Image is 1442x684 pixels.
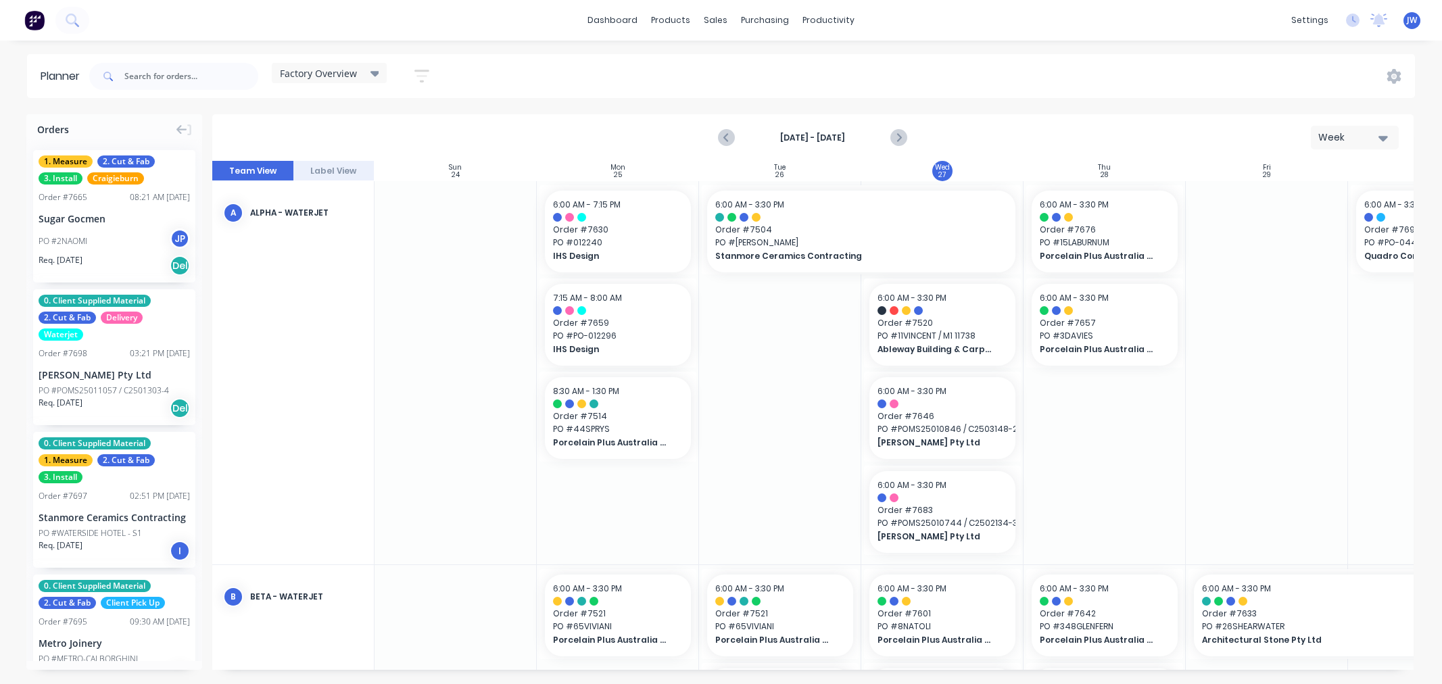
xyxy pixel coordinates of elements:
span: 6:00 AM - 7:15 PM [553,199,621,210]
span: 7:15 AM - 8:00 AM [553,292,622,303]
span: Order # 7646 [878,410,1007,422]
span: Order # 7642 [1040,608,1170,620]
span: Req. [DATE] [39,254,82,266]
div: B [223,587,243,607]
span: 2. Cut & Fab [97,155,155,168]
span: 6:00 AM - 3:30 PM [878,583,946,594]
div: sales [697,10,734,30]
span: 2. Cut & Fab [97,454,155,466]
div: Order # 7695 [39,616,87,628]
div: productivity [796,10,861,30]
div: Tue [774,164,786,172]
span: PO # [PERSON_NAME] [715,237,1007,249]
button: Week [1311,126,1399,149]
span: PO # 012240 [553,237,683,249]
span: Porcelain Plus Australia Pty Ltd [715,634,832,646]
span: Delivery [101,312,143,324]
span: 0. Client Supplied Material [39,295,151,307]
span: Order # 7657 [1040,317,1170,329]
span: Order # 7520 [878,317,1007,329]
span: 1. Measure [39,454,93,466]
div: Metro Joinery [39,636,190,650]
input: Search for orders... [124,63,258,90]
span: [PERSON_NAME] Pty Ltd [878,531,994,543]
span: Porcelain Plus Australia Pty Ltd [1040,343,1157,356]
div: Mon [610,164,625,172]
span: Craigieburn [87,172,144,185]
span: Client Pick Up [101,597,165,609]
div: Order # 7698 [39,347,87,360]
span: 6:00 AM - 3:30 PM [1202,583,1271,594]
button: Label View [293,161,375,181]
span: 3. Install [39,471,82,483]
div: 28 [1101,172,1108,178]
span: 2. Cut & Fab [39,312,96,324]
span: IHS Design [553,343,670,356]
div: Alpha - Waterjet [250,207,363,219]
span: JW [1407,14,1417,26]
div: Order # 7697 [39,490,87,502]
span: 0. Client Supplied Material [39,580,151,592]
span: Ableway Building & Carpentry [878,343,994,356]
div: Thu [1098,164,1111,172]
span: PO # 11VINCENT / M1 11738 [878,330,1007,342]
span: IHS Design [553,250,670,262]
span: 0. Client Supplied Material [39,437,151,449]
div: Sun [449,164,462,172]
div: 29 [1263,172,1271,178]
div: settings [1284,10,1335,30]
div: Stanmore Ceramics Contracting [39,510,190,524]
span: 6:00 AM - 3:30 PM [1040,199,1109,210]
div: Week [1318,130,1380,145]
span: 6:00 AM - 3:30 PM [1040,583,1109,594]
div: [PERSON_NAME] Pty Ltd [39,368,190,382]
span: Order # 7514 [553,410,683,422]
span: PO # 3DAVIES [1040,330,1170,342]
span: Porcelain Plus Australia Pty Ltd [878,634,994,646]
div: Fri [1263,164,1271,172]
div: I [170,541,190,561]
div: Order # 7665 [39,191,87,203]
div: 25 [614,172,622,178]
span: Order # 7521 [553,608,683,620]
span: Porcelain Plus Australia Pty Ltd [1040,634,1157,646]
span: PO # 65VIVIANI [553,620,683,633]
span: PO # 15LABURNUM [1040,237,1170,249]
div: Sugar Gocmen [39,212,190,226]
span: PO # POMS25010744 / C2502134-3 [878,517,1007,529]
div: PO #POMS25011057 / C2501303-4 [39,385,169,397]
span: 6:00 AM - 3:30 PM [878,479,946,491]
span: PO # POMS25010846 / C2503148-2 [878,423,1007,435]
span: Porcelain Plus Australia Pty Ltd [1040,250,1157,262]
div: Del [170,398,190,418]
div: 08:21 AM [DATE] [130,191,190,203]
span: PO # 348GLENFERN [1040,620,1170,633]
span: 6:00 AM - 3:30 PM [715,583,784,594]
span: Order # 7659 [553,317,683,329]
span: 6:00 AM - 3:30 PM [1364,199,1433,210]
div: products [644,10,697,30]
div: PO #METRO-CALBORGHINI [39,653,138,665]
span: Order # 7676 [1040,224,1170,236]
div: purchasing [734,10,796,30]
span: 6:00 AM - 3:30 PM [878,385,946,397]
div: 02:51 PM [DATE] [130,490,190,502]
span: Factory Overview [280,66,357,80]
span: 1. Measure [39,155,93,168]
div: PO #2NAOMI [39,235,87,247]
span: 6:00 AM - 3:30 PM [878,292,946,303]
span: PO # 44SPRYS [553,423,683,435]
span: Order # 7521 [715,608,845,620]
span: 2. Cut & Fab [39,597,96,609]
div: Del [170,255,190,276]
span: Order # 7683 [878,504,1007,516]
div: Planner [41,68,87,84]
div: Wed [935,164,950,172]
span: PO # 65VIVIANI [715,620,845,633]
div: JP [170,228,190,249]
span: Order # 7630 [553,224,683,236]
span: 6:00 AM - 3:30 PM [553,583,622,594]
button: Team View [212,161,293,181]
div: 27 [938,172,946,178]
a: dashboard [581,10,644,30]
